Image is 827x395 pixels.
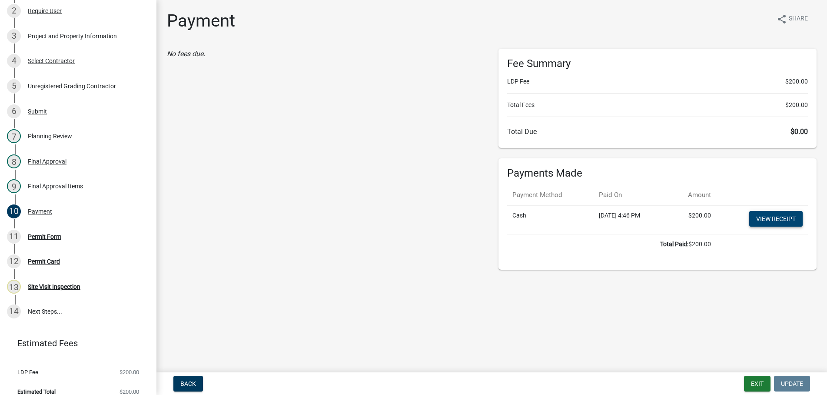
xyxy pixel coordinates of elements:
div: 14 [7,305,21,318]
button: Exit [744,376,771,392]
div: Final Approval [28,158,66,164]
span: LDP Fee [17,369,38,375]
span: $200.00 [785,77,808,86]
a: Estimated Fees [7,335,143,352]
div: 12 [7,254,21,268]
span: $0.00 [790,127,808,136]
span: Share [789,14,808,24]
button: Update [774,376,810,392]
h6: Total Due [507,127,808,136]
div: 11 [7,230,21,244]
span: $200.00 [120,369,139,375]
div: Permit Card [28,258,60,264]
i: share [777,14,787,24]
li: Total Fees [507,100,808,110]
div: 7 [7,129,21,143]
div: Payment [28,208,52,214]
a: View receipt [749,211,803,227]
div: 4 [7,54,21,68]
div: Site Visit Inspection [28,284,80,290]
div: 13 [7,280,21,294]
th: Paid On [594,185,668,205]
div: 3 [7,29,21,43]
span: Estimated Total [17,389,56,395]
h6: Payments Made [507,167,808,180]
div: Planning Review [28,133,72,139]
span: Back [180,380,196,387]
h1: Payment [167,10,235,31]
div: 6 [7,104,21,118]
td: Cash [507,205,594,234]
div: 9 [7,179,21,193]
div: Require User [28,8,62,14]
td: $200.00 [668,205,716,234]
i: No fees due. [167,50,205,58]
div: Submit [28,108,47,114]
b: Total Paid: [660,241,688,248]
li: LDP Fee [507,77,808,86]
div: Select Contractor [28,58,75,64]
td: $200.00 [507,234,716,254]
div: Permit Form [28,234,61,240]
span: Update [781,380,803,387]
h6: Fee Summary [507,57,808,70]
div: Final Approval Items [28,183,83,189]
div: 10 [7,204,21,218]
span: $200.00 [120,389,139,395]
td: [DATE] 4:46 PM [594,205,668,234]
div: 8 [7,154,21,168]
div: Project and Property Information [28,33,117,39]
th: Amount [668,185,716,205]
button: shareShare [770,10,815,27]
div: 2 [7,4,21,18]
span: $200.00 [785,100,808,110]
div: 5 [7,79,21,93]
button: Back [173,376,203,392]
th: Payment Method [507,185,594,205]
div: Unregistered Grading Contractor [28,83,116,89]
